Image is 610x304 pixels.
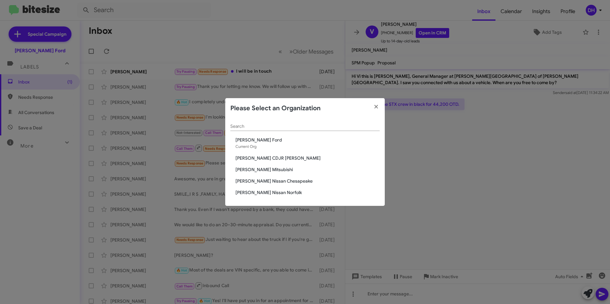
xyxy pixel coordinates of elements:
span: [PERSON_NAME] Nissan Chesapeake [235,178,380,184]
span: [PERSON_NAME] CDJR [PERSON_NAME] [235,155,380,161]
span: [PERSON_NAME] Ford [235,137,380,143]
span: Current Org [235,144,257,149]
h2: Please Select an Organization [230,103,321,113]
span: [PERSON_NAME] Mitsubishi [235,166,380,173]
span: [PERSON_NAME] Nissan Norfolk [235,189,380,196]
